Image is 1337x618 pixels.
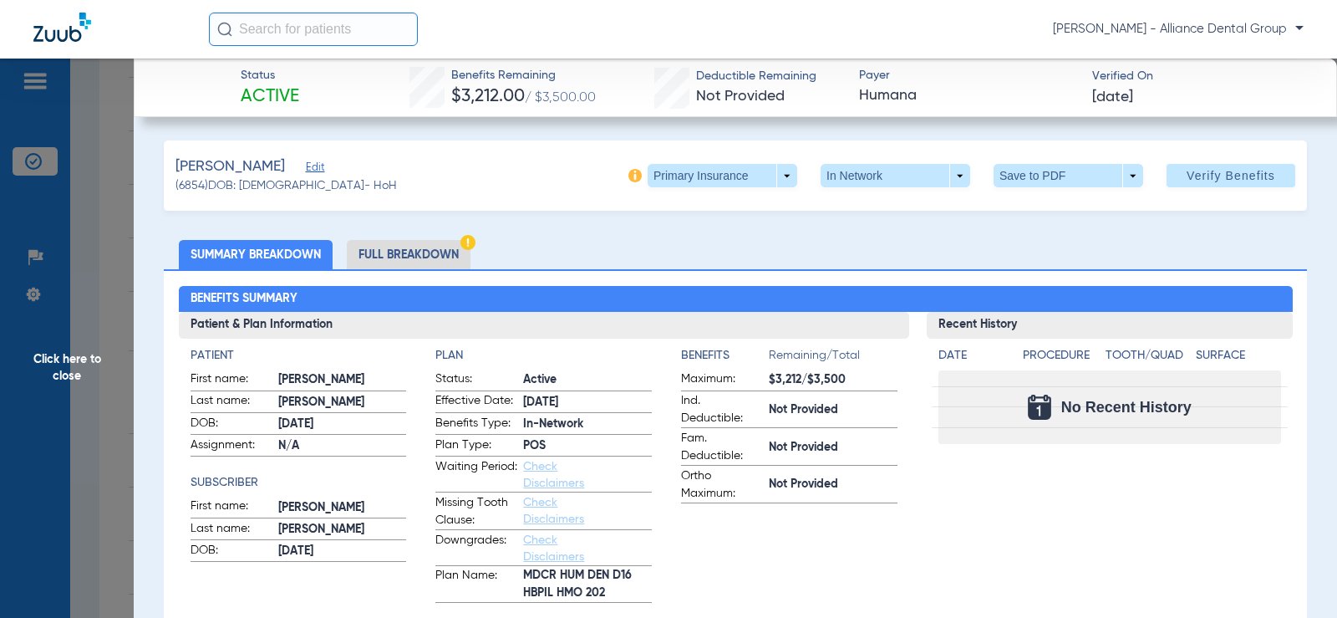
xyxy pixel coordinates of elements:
span: [PERSON_NAME] - Alliance Dental Group [1053,21,1304,38]
span: Benefits Remaining [451,67,596,84]
span: [DATE] [278,416,407,433]
a: Check Disclaimers [523,461,584,489]
button: Primary Insurance [648,164,797,187]
span: Plan Type: [435,437,517,457]
span: Not Provided [769,439,897,457]
span: [PERSON_NAME] [278,521,407,539]
span: Active [241,85,299,109]
button: Verify Benefits [1167,164,1295,187]
span: [DATE] [278,543,407,560]
span: POS [523,437,652,455]
img: info-icon [628,169,642,182]
li: Summary Breakdown [179,240,333,269]
a: Check Disclaimers [523,534,584,563]
li: Full Breakdown [347,240,470,269]
h4: Patient [191,347,407,365]
h4: Subscriber [191,474,407,492]
img: Calendar [1028,395,1051,420]
span: Verified On [1092,68,1310,85]
h4: Date [938,347,1009,365]
span: Assignment: [191,437,272,457]
span: [PERSON_NAME] [278,499,407,517]
span: [PERSON_NAME] [278,394,407,411]
span: [DATE] [523,394,652,411]
span: Ortho Maximum: [681,467,763,503]
span: MDCR HUM DEN D16 HBPIL HMO 202 [523,567,652,602]
span: No Recent History [1061,399,1192,416]
span: $3,212/$3,500 [769,371,897,389]
span: Last name: [191,392,272,412]
span: Status: [435,370,517,391]
span: [PERSON_NAME] [175,156,285,177]
h4: Procedure [1023,347,1099,365]
span: DOB: [191,415,272,435]
span: Last name: [191,520,272,540]
span: In-Network [523,416,652,433]
img: Hazard [460,235,475,250]
button: Save to PDF [994,164,1143,187]
span: Remaining/Total [769,347,897,370]
span: Not Provided [769,476,897,493]
span: Fam. Deductible: [681,430,763,465]
span: Active [523,371,652,389]
span: First name: [191,498,272,518]
input: Search for patients [209,13,418,46]
span: Humana [859,85,1077,106]
span: Waiting Period: [435,458,517,492]
span: Downgrades: [435,532,517,565]
span: DOB: [191,542,272,562]
app-breakdown-title: Date [938,347,1009,370]
span: Effective Date: [435,392,517,412]
span: Deductible Remaining [696,68,816,85]
span: Benefits Type: [435,415,517,435]
h2: Benefits Summary [179,286,1293,313]
span: [DATE] [1092,87,1133,108]
span: First name: [191,370,272,391]
h4: Tooth/Quad [1106,347,1190,365]
span: (6854) DOB: [DEMOGRAPHIC_DATA] - HoH [175,177,397,195]
h4: Surface [1196,347,1280,365]
span: Payer [859,67,1077,84]
span: $3,212.00 [451,88,525,105]
app-breakdown-title: Surface [1196,347,1280,370]
span: Verify Benefits [1187,169,1275,182]
span: Plan Name: [435,567,517,602]
span: N/A [278,437,407,455]
span: Missing Tooth Clause: [435,494,517,529]
span: Edit [306,161,321,177]
a: Check Disclaimers [523,497,584,525]
span: Not Provided [769,401,897,419]
span: Status [241,67,299,84]
app-breakdown-title: Tooth/Quad [1106,347,1190,370]
app-breakdown-title: Benefits [681,347,769,370]
h4: Benefits [681,347,769,365]
img: Zuub Logo [33,13,91,42]
span: Not Provided [696,89,785,104]
img: Search Icon [217,22,232,37]
span: Maximum: [681,370,763,391]
button: In Network [821,164,970,187]
span: / $3,500.00 [525,91,596,105]
h3: Patient & Plan Information [179,312,910,339]
app-breakdown-title: Procedure [1023,347,1099,370]
span: [PERSON_NAME] [278,371,407,389]
span: Ind. Deductible: [681,392,763,427]
h3: Recent History [927,312,1292,339]
h4: Plan [435,347,652,365]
